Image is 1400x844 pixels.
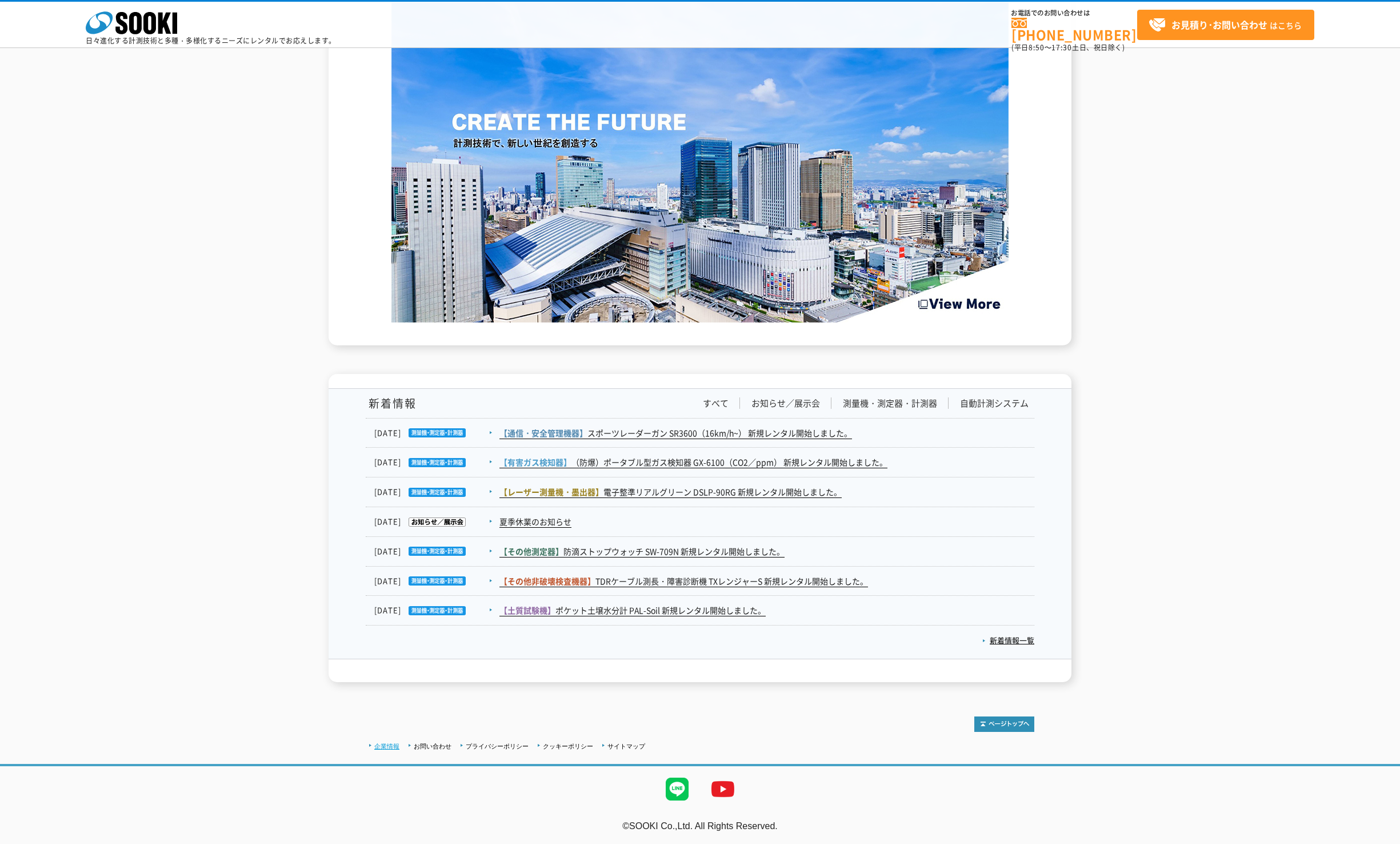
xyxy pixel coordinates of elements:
img: トップページへ [974,716,1034,732]
strong: お見積り･お問い合わせ [1171,18,1267,31]
a: お知らせ／展示会 [751,397,820,409]
a: 【その他測定器】防滴ストップウォッチ SW-709N 新規レンタル開始しました。 [499,546,785,558]
span: 【土質試験機】 [499,604,555,616]
a: プライバシーポリシー [466,743,529,750]
a: すべて [703,397,729,409]
dt: [DATE] [374,604,498,616]
a: 【土質試験機】ポケット土壌水分計 PAL-Soil 新規レンタル開始しました。 [499,604,766,616]
a: 【レーザー測量機・墨出器】電子整準リアルグリーン DSLP-90RG 新規レンタル開始しました。 [499,486,842,498]
dt: [DATE] [374,516,498,528]
a: 測量機・測定器・計測器 [843,397,937,409]
dt: [DATE] [374,575,498,587]
a: 【有害ガス検知器】（防爆）ポータブル型ガス検知器 GX-6100（CO2／ppm） 新規レンタル開始しました。 [499,456,887,468]
img: LINE [654,766,700,812]
span: (平日 ～ 土日、祝日除く) [1011,42,1125,53]
a: テストMail [1356,833,1400,842]
img: お知らせ／展示会 [401,517,466,527]
img: YouTube [700,766,746,812]
a: 【通信・安全管理機器】スポーツレーダーガン SR3600（16km/h~） 新規レンタル開始しました。 [499,427,852,439]
a: 自動計測システム [960,397,1029,409]
p: 日々進化する計測技術と多種・多様化するニーズにレンタルでお応えします。 [86,37,336,44]
span: 8:50 [1029,42,1045,53]
a: お見積り･お問い合わせはこちら [1137,10,1314,40]
span: 【その他測定器】 [499,546,563,557]
span: 【通信・安全管理機器】 [499,427,587,439]
span: お電話でのお問い合わせは [1011,10,1137,17]
span: 【有害ガス検知器】 [499,456,571,468]
img: 測量機・測定器・計測器 [401,458,466,467]
a: お問い合わせ [414,743,451,750]
a: 【その他非破壊検査機器】TDRケーブル測長・障害診断機 TXレンジャーS 新規レンタル開始しました。 [499,575,868,587]
dt: [DATE] [374,546,498,558]
img: 測量機・測定器・計測器 [401,428,466,437]
img: 測量機・測定器・計測器 [401,547,466,556]
span: 【その他非破壊検査機器】 [499,575,595,587]
img: 測量機・測定器・計測器 [401,606,466,615]
span: 17:30 [1051,42,1072,53]
a: 新着情報一覧 [982,635,1034,646]
a: 夏季休業のお知らせ [499,516,571,528]
h1: 新着情報 [366,397,417,409]
a: クッキーポリシー [543,743,593,750]
dt: [DATE] [374,427,498,439]
dt: [DATE] [374,486,498,498]
a: Create the Future [391,310,1009,321]
a: [PHONE_NUMBER] [1011,18,1137,41]
a: サイトマップ [607,743,645,750]
img: 測量機・測定器・計測器 [401,576,466,586]
img: 測量機・測定器・計測器 [401,488,466,497]
a: 企業情報 [374,743,399,750]
span: はこちら [1149,17,1302,34]
span: 【レーザー測量機・墨出器】 [499,486,603,497]
dt: [DATE] [374,456,498,468]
